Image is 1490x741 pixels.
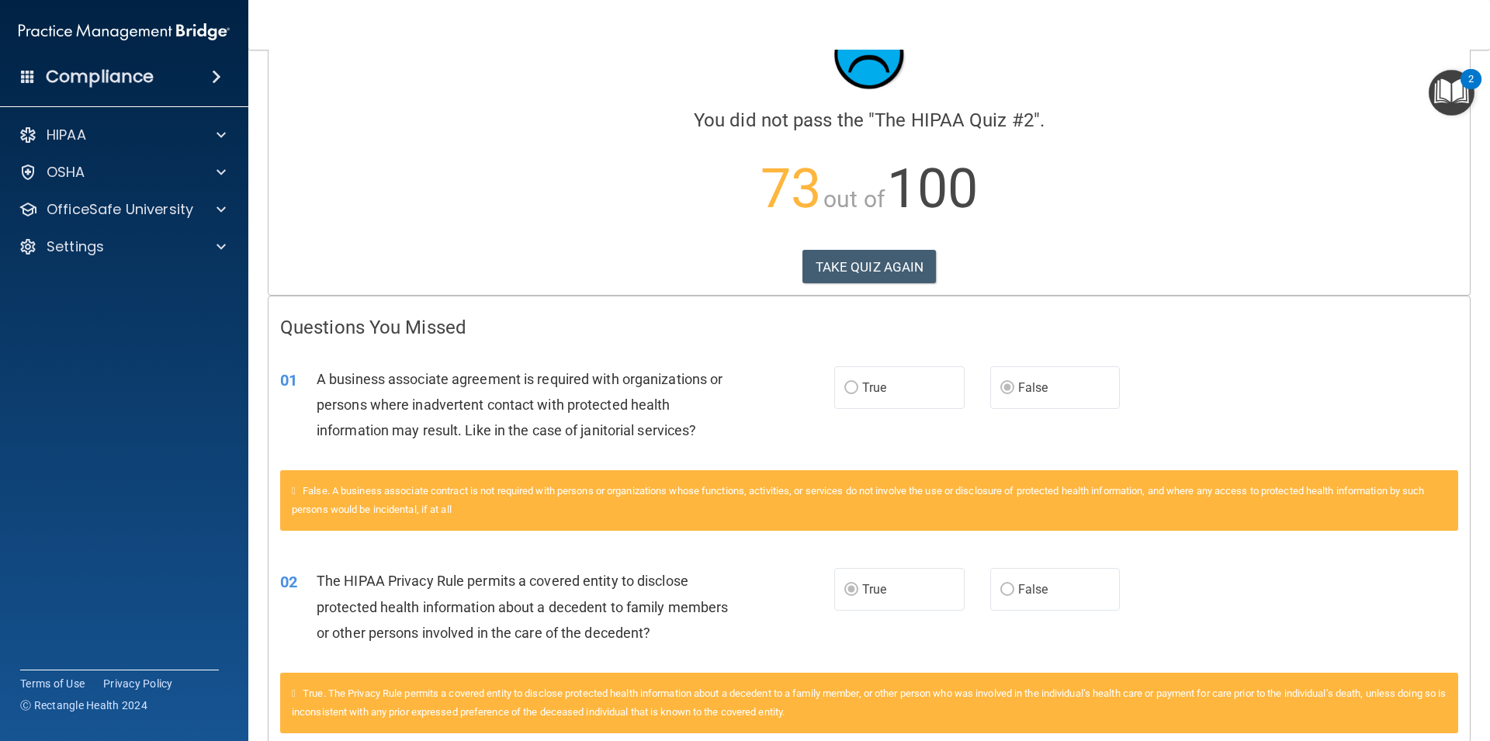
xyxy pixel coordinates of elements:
[802,250,937,284] button: TAKE QUIZ AGAIN
[1468,79,1474,99] div: 2
[280,317,1458,338] h4: Questions You Missed
[875,109,1034,131] span: The HIPAA Quiz #2
[1429,70,1474,116] button: Open Resource Center, 2 new notifications
[862,380,886,395] span: True
[19,126,226,144] a: HIPAA
[317,371,722,438] span: A business associate agreement is required with organizations or persons where inadvertent contac...
[47,237,104,256] p: Settings
[1000,383,1014,394] input: False
[862,582,886,597] span: True
[280,371,297,390] span: 01
[280,573,297,591] span: 02
[823,185,885,213] span: out of
[46,66,154,88] h4: Compliance
[1018,380,1048,395] span: False
[19,163,226,182] a: OSHA
[103,676,173,691] a: Privacy Policy
[19,237,226,256] a: Settings
[19,16,230,47] img: PMB logo
[47,200,193,219] p: OfficeSafe University
[47,163,85,182] p: OSHA
[1018,582,1048,597] span: False
[292,485,1425,515] span: False. A business associate contract is not required with persons or organizations whose function...
[280,110,1458,130] h4: You did not pass the " ".
[887,157,978,220] span: 100
[47,126,86,144] p: HIPAA
[317,573,728,640] span: The HIPAA Privacy Rule permits a covered entity to disclose protected health information about a ...
[20,676,85,691] a: Terms of Use
[20,698,147,713] span: Ⓒ Rectangle Health 2024
[844,383,858,394] input: True
[1000,584,1014,596] input: False
[292,687,1446,718] span: True. The Privacy Rule permits a covered entity to disclose protected health information about a ...
[844,584,858,596] input: True
[761,157,821,220] span: 73
[19,200,226,219] a: OfficeSafe University
[823,8,916,101] img: sad_face.ecc698e2.jpg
